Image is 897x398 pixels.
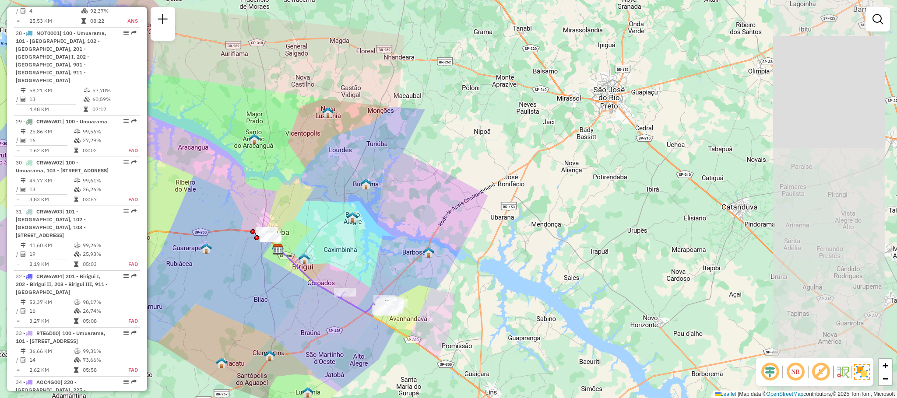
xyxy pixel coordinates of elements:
td: / [16,136,20,145]
td: 41,60 KM [29,241,74,250]
span: 28 - [16,30,106,84]
td: 03:02 [82,146,119,155]
a: Zoom out [879,372,892,385]
td: = [16,146,20,155]
img: LUIZIÂNIA [302,387,313,398]
img: PIACATU [216,357,227,369]
td: 3,27 KM [29,317,74,325]
td: / [16,95,20,104]
img: GUARARAPES [201,243,212,254]
span: CRW6W01 [36,118,62,125]
a: Nova sessão e pesquisa [154,10,172,30]
span: AOC4G00 [36,379,60,385]
i: % de utilização do peso [74,129,81,134]
span: | 201 - Birigui I, 202 - Birigui II, 203 - Birigui III, 911 - [GEOGRAPHIC_DATA] [16,273,108,295]
span: Ocultar deslocamento [760,361,781,382]
span: 32 - [16,273,108,295]
td: = [16,366,20,374]
i: % de utilização do peso [74,349,81,354]
td: 98,17% [82,298,119,307]
i: % de utilização da cubagem [74,357,81,363]
td: FAD [119,317,138,325]
td: 58,21 KM [29,86,83,95]
span: RTE6D80 [36,330,59,336]
em: Rota exportada [131,209,137,214]
td: 2,62 KM [29,366,74,374]
i: Tempo total em rota [74,197,78,202]
i: Distância Total [21,129,26,134]
td: 99,31% [82,347,119,356]
td: 92,37% [90,7,127,15]
span: CRW6W03 [36,208,62,215]
div: Atividade não roteirizada - IRMAOS MUFFATO CIA L [260,233,281,242]
td: 05:03 [82,260,119,269]
td: / [16,7,20,15]
em: Opções [123,30,129,35]
i: Distância Total [21,178,26,183]
i: % de utilização do peso [74,243,81,248]
span: 30 - [16,159,109,174]
i: Tempo total em rota [74,318,78,324]
i: Total de Atividades [21,138,26,143]
td: 03:57 [82,195,119,204]
i: Tempo total em rota [74,148,78,153]
em: Opções [123,379,129,384]
span: 31 - [16,208,86,238]
img: Exibir/Ocultar setores [854,364,870,380]
em: Opções [123,209,129,214]
img: 625 UDC Light Campus Universitário [272,243,283,255]
i: Tempo total em rota [84,107,88,112]
i: % de utilização do peso [74,178,81,183]
td: 1,62 KM [29,146,74,155]
td: 99,61% [82,176,119,185]
em: Opções [123,273,129,279]
span: Exibir rótulo [810,361,831,382]
td: FAD [119,195,138,204]
td: 60,59% [92,95,136,104]
i: Total de Atividades [21,251,26,257]
span: | 100 - Umuarama, 101 - [STREET_ADDRESS] [16,330,106,344]
span: + [883,360,888,371]
i: Distância Total [21,88,26,93]
td: / [16,250,20,258]
i: % de utilização da cubagem [74,308,81,314]
span: NOT0001 [36,30,60,36]
td: 16 [29,136,74,145]
td: = [16,105,20,114]
i: % de utilização da cubagem [74,138,81,143]
td: FAD [119,366,138,374]
td: 26,26% [82,185,119,194]
td: 05:08 [82,317,119,325]
img: BREJO ALEGRE [347,212,358,223]
i: Tempo total em rota [74,367,78,373]
i: Total de Atividades [21,97,26,102]
span: | 101 - [GEOGRAPHIC_DATA], 102 - [GEOGRAPHIC_DATA], 103 - [STREET_ADDRESS] [16,208,86,238]
i: Total de Atividades [21,357,26,363]
img: BIRIGUI [299,253,310,265]
div: Atividade não roteirizada - COML. PROD. ALIM. RO [256,227,278,236]
img: NOVA LUZITÂNIA [322,107,334,118]
i: % de utilização da cubagem [84,97,90,102]
td: 27,29% [82,136,119,145]
div: Map data © contributors,© 2025 TomTom, Microsoft [713,391,897,398]
img: PENÁPOLIS [380,300,391,311]
td: 08:22 [90,17,127,25]
td: = [16,317,20,325]
td: 2,19 KM [29,260,74,269]
span: | 100 - Umuarama [62,118,107,125]
span: | 100 - Umuarama, 101 - [GEOGRAPHIC_DATA], 102 - [GEOGRAPHIC_DATA], 201 - [GEOGRAPHIC_DATA] I, 20... [16,30,106,84]
td: 16 [29,307,74,315]
td: / [16,185,20,194]
i: % de utilização do peso [84,88,90,93]
span: | [738,391,739,397]
td: 73,66% [82,356,119,364]
td: 19 [29,250,74,258]
td: = [16,260,20,269]
td: 99,26% [82,241,119,250]
span: − [883,373,888,384]
td: FAD [119,260,138,269]
i: Tempo total em rota [74,262,78,267]
i: Distância Total [21,243,26,248]
i: Distância Total [21,300,26,305]
td: 26,74% [82,307,119,315]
